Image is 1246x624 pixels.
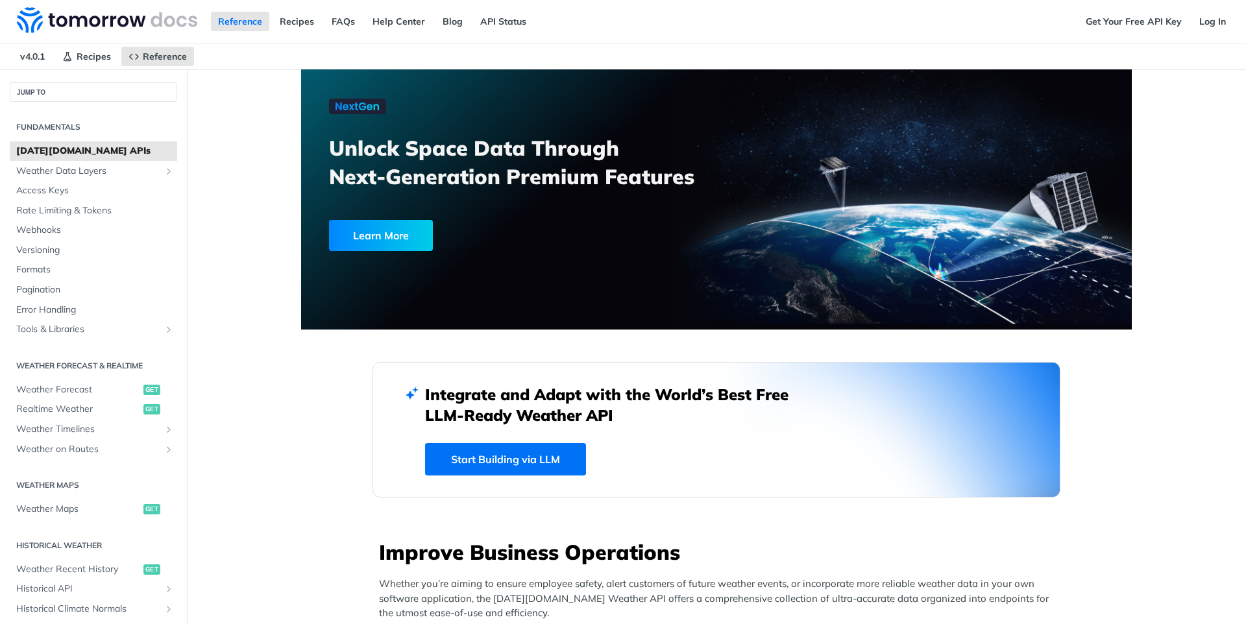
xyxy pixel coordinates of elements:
a: Weather on RoutesShow subpages for Weather on Routes [10,440,177,459]
h2: Historical Weather [10,540,177,551]
a: API Status [473,12,533,31]
a: Formats [10,260,177,280]
span: Rate Limiting & Tokens [16,204,174,217]
span: Weather Forecast [16,383,140,396]
a: Weather Forecastget [10,380,177,400]
a: Historical APIShow subpages for Historical API [10,579,177,599]
h2: Weather Forecast & realtime [10,360,177,372]
button: Show subpages for Weather Data Layers [164,166,174,176]
a: Realtime Weatherget [10,400,177,419]
a: Help Center [365,12,432,31]
div: Learn More [329,220,433,251]
h2: Integrate and Adapt with the World’s Best Free LLM-Ready Weather API [425,384,808,426]
a: Get Your Free API Key [1079,12,1189,31]
a: Weather Mapsget [10,499,177,519]
span: v4.0.1 [13,47,52,66]
span: Historical API [16,582,160,595]
a: Versioning [10,241,177,260]
span: [DATE][DOMAIN_NAME] APIs [16,145,174,158]
button: Show subpages for Tools & Libraries [164,324,174,335]
span: get [143,564,160,575]
a: Pagination [10,280,177,300]
a: Webhooks [10,221,177,240]
button: Show subpages for Historical Climate Normals [164,604,174,614]
span: Formats [16,263,174,276]
span: Tools & Libraries [16,323,160,336]
span: Weather Recent History [16,563,140,576]
h2: Fundamentals [10,121,177,133]
span: Error Handling [16,304,174,317]
a: Recipes [55,47,118,66]
button: Show subpages for Weather on Routes [164,444,174,455]
a: Error Handling [10,300,177,320]
h3: Improve Business Operations [379,538,1060,566]
a: Blog [435,12,470,31]
span: Weather Timelines [16,423,160,436]
span: get [143,404,160,414]
span: Historical Climate Normals [16,603,160,616]
span: get [143,385,160,395]
span: Realtime Weather [16,403,140,416]
a: Reference [121,47,194,66]
span: Webhooks [16,224,174,237]
a: Tools & LibrariesShow subpages for Tools & Libraries [10,320,177,339]
a: [DATE][DOMAIN_NAME] APIs [10,141,177,161]
button: JUMP TO [10,82,177,102]
span: get [143,504,160,514]
span: Versioning [16,244,174,257]
h3: Unlock Space Data Through Next-Generation Premium Features [329,134,731,191]
span: Access Keys [16,184,174,197]
a: Rate Limiting & Tokens [10,201,177,221]
a: Historical Climate NormalsShow subpages for Historical Climate Normals [10,599,177,619]
a: Weather Data LayersShow subpages for Weather Data Layers [10,162,177,181]
a: Log In [1192,12,1233,31]
a: Recipes [273,12,321,31]
a: Start Building via LLM [425,443,586,475]
span: Recipes [77,51,111,62]
span: Pagination [16,283,174,296]
a: Weather Recent Historyget [10,560,177,579]
a: Weather TimelinesShow subpages for Weather Timelines [10,420,177,439]
span: Weather Data Layers [16,165,160,178]
button: Show subpages for Historical API [164,584,174,594]
span: Reference [143,51,187,62]
button: Show subpages for Weather Timelines [164,424,174,435]
img: NextGen [329,99,386,114]
a: Access Keys [10,181,177,200]
span: Weather Maps [16,503,140,516]
a: Reference [211,12,269,31]
img: Tomorrow.io Weather API Docs [17,7,197,33]
h2: Weather Maps [10,479,177,491]
span: Weather on Routes [16,443,160,456]
p: Whether you’re aiming to ensure employee safety, alert customers of future weather events, or inc... [379,577,1060,621]
a: FAQs [324,12,362,31]
a: Learn More [329,220,650,251]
